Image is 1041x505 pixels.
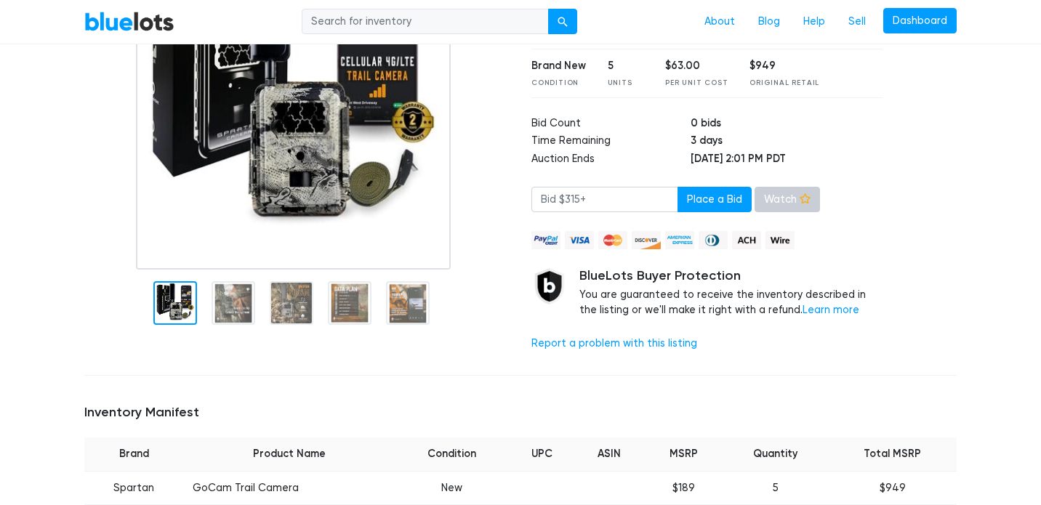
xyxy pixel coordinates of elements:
th: Condition [395,437,509,471]
td: 3 days [691,133,882,151]
div: Original Retail [749,78,819,89]
td: Spartan [84,471,184,505]
div: 5 [608,58,644,74]
a: Sell [837,8,877,36]
a: BlueLots [84,11,174,32]
input: Search for inventory [302,9,549,35]
td: $189 [644,471,723,505]
h5: Inventory Manifest [84,405,957,421]
td: Time Remaining [531,133,691,151]
th: Total MSRP [829,437,957,471]
button: Place a Bid [678,187,752,213]
img: paypal_credit-80455e56f6e1299e8d57f40c0dcee7b8cd4ae79b9eccbfc37e2480457ba36de9.png [531,231,560,249]
div: Brand New [531,58,586,74]
th: MSRP [644,437,723,471]
th: Brand [84,437,184,471]
a: About [693,8,747,36]
td: 5 [723,471,829,505]
td: Auction Ends [531,151,691,169]
td: Bid Count [531,116,691,134]
input: Bid $315+ [531,187,678,213]
img: diners_club-c48f30131b33b1bb0e5d0e2dbd43a8bea4cb12cb2961413e2f4250e06c020426.png [699,231,728,249]
th: ASIN [574,437,644,471]
img: american_express-ae2a9f97a040b4b41f6397f7637041a5861d5f99d0716c09922aba4e24c8547d.png [665,231,694,249]
a: Learn more [803,304,859,316]
td: New [395,471,509,505]
div: $949 [749,58,819,74]
div: $63.00 [665,58,728,74]
img: ach-b7992fed28a4f97f893c574229be66187b9afb3f1a8d16a4691d3d3140a8ab00.png [732,231,761,249]
th: Quantity [723,437,829,471]
a: Dashboard [883,8,957,34]
h5: BlueLots Buyer Protection [579,268,883,284]
img: buyer_protection_shield-3b65640a83011c7d3ede35a8e5a80bfdfaa6a97447f0071c1475b91a4b0b3d01.png [531,268,568,304]
div: Condition [531,78,586,89]
th: Product Name [184,437,395,471]
img: wire-908396882fe19aaaffefbd8e17b12f2f29708bd78693273c0e28e3a24408487f.png [765,231,795,249]
div: You are guaranteed to receive the inventory described in the listing or we'll make it right with ... [579,268,883,318]
td: GoCam Trail Camera [184,471,395,505]
img: visa-79caf175f036a155110d1892330093d4c38f53c55c9ec9e2c3a54a56571784bb.png [565,231,594,249]
a: Help [792,8,837,36]
td: 0 bids [691,116,882,134]
a: Report a problem with this listing [531,337,697,350]
img: discover-82be18ecfda2d062aad2762c1ca80e2d36a4073d45c9e0ffae68cd515fbd3d32.png [632,231,661,249]
div: Per Unit Cost [665,78,728,89]
th: UPC [509,437,575,471]
a: Watch [755,187,820,213]
div: Units [608,78,644,89]
a: Blog [747,8,792,36]
td: $949 [829,471,957,505]
img: mastercard-42073d1d8d11d6635de4c079ffdb20a4f30a903dc55d1612383a1b395dd17f39.png [598,231,627,249]
td: [DATE] 2:01 PM PDT [691,151,882,169]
